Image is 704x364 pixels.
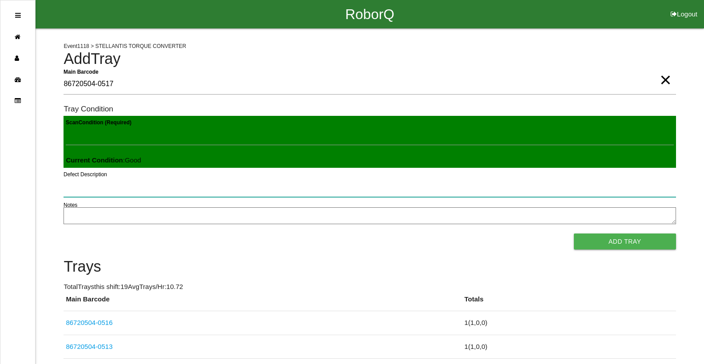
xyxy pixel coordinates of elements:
span: : Good [66,156,141,164]
button: Add Tray [574,233,676,249]
p: Total Trays this shift: 19 Avg Trays /Hr: 10.72 [64,282,676,292]
th: Totals [462,294,676,311]
a: 86720504-0513 [66,343,112,350]
span: Clear Input [660,62,671,80]
td: 1 ( 1 , 0 , 0 ) [462,311,676,335]
h4: Add Tray [64,51,676,67]
b: Main Barcode [64,68,99,75]
label: Defect Description [64,170,107,178]
input: Required [64,74,676,95]
a: 86720504-0516 [66,319,112,326]
h6: Tray Condition [64,105,676,113]
div: Open [15,5,21,26]
b: Current Condition [66,156,123,164]
b: Scan Condition (Required) [66,119,131,126]
label: Notes [64,201,77,209]
span: Event 1118 > STELLANTIS TORQUE CONVERTER [64,43,186,49]
h4: Trays [64,258,676,275]
td: 1 ( 1 , 0 , 0 ) [462,335,676,359]
th: Main Barcode [64,294,462,311]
